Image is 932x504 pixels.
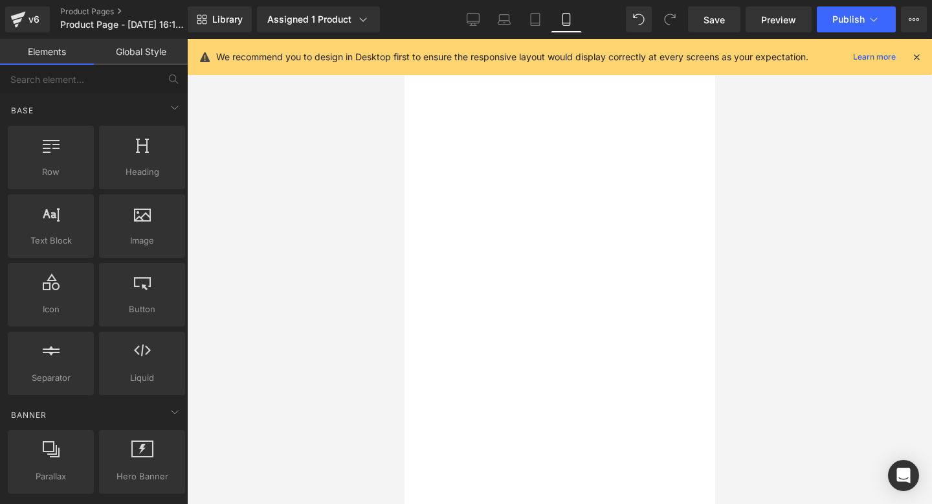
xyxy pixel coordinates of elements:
[657,6,683,32] button: Redo
[60,19,184,30] span: Product Page - [DATE] 16:18:38
[817,6,896,32] button: Publish
[458,6,489,32] a: Desktop
[746,6,812,32] a: Preview
[761,13,796,27] span: Preview
[704,13,725,27] span: Save
[12,371,90,385] span: Separator
[94,39,188,65] a: Global Style
[103,303,181,316] span: Button
[5,6,50,32] a: v6
[12,234,90,247] span: Text Block
[26,11,42,28] div: v6
[103,165,181,179] span: Heading
[10,104,35,117] span: Base
[848,49,901,65] a: Learn more
[216,50,808,64] p: We recommend you to design in Desktop first to ensure the responsive layout would display correct...
[267,13,370,26] div: Assigned 1 Product
[103,371,181,385] span: Liquid
[188,6,252,32] a: New Library
[60,6,209,17] a: Product Pages
[103,470,181,483] span: Hero Banner
[888,460,919,491] div: Open Intercom Messenger
[103,234,181,247] span: Image
[901,6,927,32] button: More
[626,6,652,32] button: Undo
[10,409,48,421] span: Banner
[12,303,90,316] span: Icon
[489,6,520,32] a: Laptop
[551,6,582,32] a: Mobile
[12,470,90,483] span: Parallax
[520,6,551,32] a: Tablet
[832,14,865,25] span: Publish
[12,165,90,179] span: Row
[212,14,243,25] span: Library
